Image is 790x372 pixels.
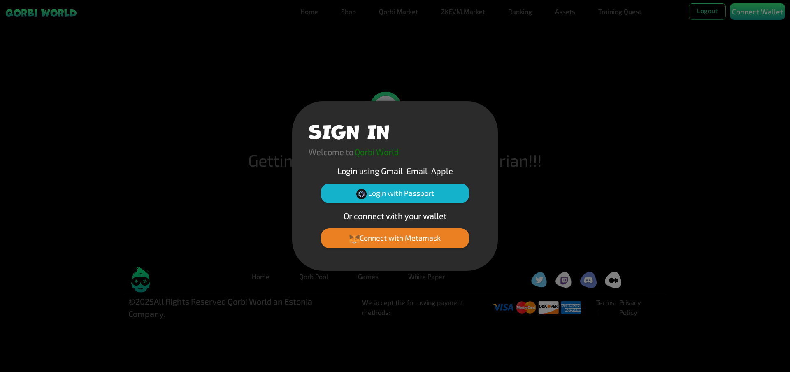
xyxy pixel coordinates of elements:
p: Welcome to [309,146,353,158]
p: Or connect with your wallet [309,209,481,222]
img: Passport Logo [356,189,367,199]
p: Login using Gmail-Email-Apple [309,165,481,177]
button: Login with Passport [321,184,469,203]
button: Connect with Metamask [321,228,469,248]
p: Qorbi World [355,146,399,158]
h1: SIGN IN [309,118,390,142]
